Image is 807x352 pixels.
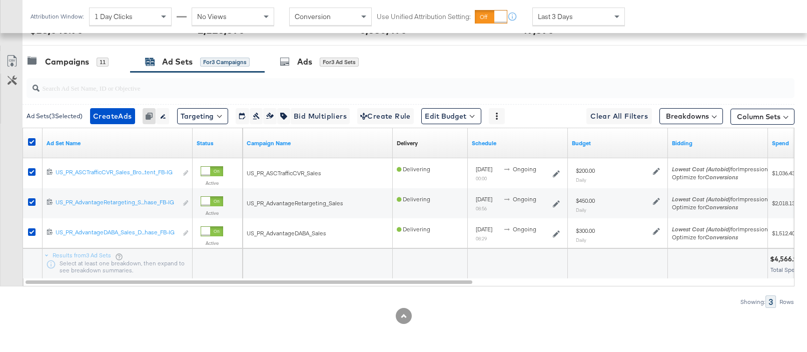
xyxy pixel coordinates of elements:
button: Breakdowns [659,108,723,124]
div: US_PR_AdvantageRetargeting_S...hase_FB-IG [56,198,177,206]
span: for Impressions [672,165,771,173]
span: Conversion [295,12,331,21]
span: Create Ads [93,110,132,123]
div: US_PR_ASCTrafficCVR_Sales_Bro...tent_FB-IG [56,168,177,176]
span: ongoing [513,195,536,203]
span: US_PR_AdvantageRetargeting_Sales [247,199,343,207]
div: US_PR_AdvantageDABA_Sales_D...hase_FB-IG [56,228,177,236]
a: Shows the current budget of Ad Set. [572,139,664,147]
em: Lowest Cost (Autobid) [672,165,731,173]
span: for Impressions [672,225,771,233]
em: Conversions [705,233,738,241]
em: Conversions [705,203,738,211]
input: Search Ad Set Name, ID or Objective [40,74,725,94]
button: Create Rule [357,108,414,124]
a: Your campaign name. [247,139,389,147]
div: Optimize for [672,233,771,241]
span: Delivering [397,225,430,233]
a: Shows your bid and optimisation settings for this Ad Set. [672,139,764,147]
label: Active [201,210,223,216]
div: 11 [97,58,109,67]
div: Attribution Window: [30,13,84,20]
button: CreateAds [90,108,135,124]
span: ongoing [513,225,536,233]
div: Optimize for [672,203,771,211]
span: Total Spend [770,266,802,273]
label: Active [201,180,223,186]
em: Lowest Cost (Autobid) [672,195,731,203]
div: Showing: [740,298,765,305]
sub: Daily [576,177,586,183]
a: US_PR_ASCTrafficCVR_Sales_Bro...tent_FB-IG [56,168,177,179]
a: US_PR_AdvantageRetargeting_S...hase_FB-IG [56,198,177,209]
sub: 00:00 [476,175,487,181]
div: $300.00 [576,227,595,235]
div: for 3 Campaigns [200,58,250,67]
div: Ad Sets [162,56,193,68]
sub: Daily [576,207,586,213]
div: Optimize for [672,173,771,181]
span: Last 3 Days [538,12,573,21]
span: [DATE] [476,225,492,233]
span: [DATE] [476,195,492,203]
div: 3 [765,295,776,308]
em: Conversions [705,173,738,181]
a: Reflects the ability of your Ad Set to achieve delivery based on ad states, schedule and budget. [397,139,418,147]
div: Ads [297,56,312,68]
sub: 08:29 [476,235,487,241]
button: Targeting [177,108,228,124]
div: Delivery [397,139,418,147]
a: Your Ad Set name. [47,139,189,147]
button: Column Sets [730,109,794,125]
span: ongoing [513,165,536,173]
span: Clear All Filters [590,110,648,123]
a: US_PR_AdvantageDABA_Sales_D...hase_FB-IG [56,228,177,239]
sub: Daily [576,237,586,243]
a: Shows when your Ad Set is scheduled to deliver. [472,139,564,147]
span: [DATE] [476,165,492,173]
div: $4,566.96 [770,254,804,264]
button: Bid Multipliers [290,108,350,124]
span: 1 Day Clicks [95,12,133,21]
div: for 3 Ad Sets [320,58,359,67]
span: Bid Multipliers [294,110,347,123]
sub: 08:56 [476,205,487,211]
span: for Impressions [672,195,771,203]
span: US_PR_AdvantageDABA_Sales [247,229,326,237]
span: Delivering [397,165,430,173]
span: US_PR_ASCTrafficCVR_Sales [247,169,321,177]
em: Lowest Cost (Autobid) [672,225,731,233]
button: Edit Budget [421,108,481,124]
a: Shows the current state of your Ad Set. [197,139,239,147]
div: $200.00 [576,167,595,175]
span: Create Rule [360,110,411,123]
div: $450.00 [576,197,595,205]
div: Campaigns [45,56,89,68]
label: Use Unified Attribution Setting: [377,12,471,22]
span: Delivering [397,195,430,203]
button: Clear All Filters [586,108,652,124]
span: No Views [197,12,227,21]
label: Active [201,240,223,246]
div: Ad Sets ( 3 Selected) [27,112,83,121]
div: Rows [779,298,794,305]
